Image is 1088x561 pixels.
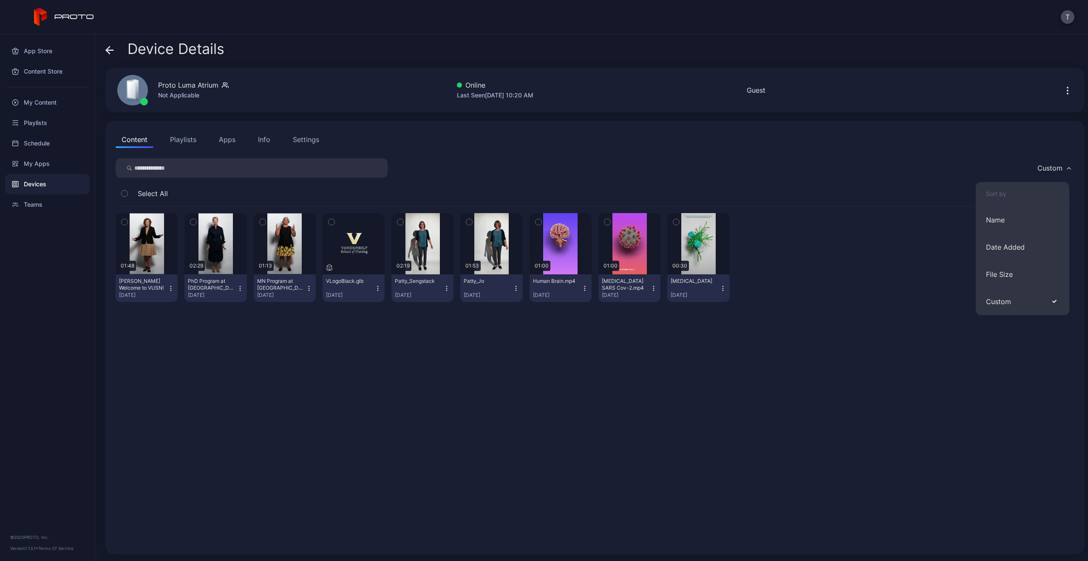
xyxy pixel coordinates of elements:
button: Settings [287,131,325,148]
div: [DATE] [533,292,581,299]
button: Custom [1033,158,1074,178]
a: App Store [5,41,90,61]
button: Date Added [976,234,1069,261]
button: Patty_Sengstack[DATE] [391,274,453,302]
button: VLogoBlack.glb[DATE] [323,274,385,302]
a: My Content [5,92,90,113]
a: Terms Of Service [38,546,74,551]
button: Content [116,131,153,148]
button: MN Program at [GEOGRAPHIC_DATA][DATE] [254,274,316,302]
button: Apps [213,131,241,148]
div: [DATE] [464,292,512,299]
div: Patty_Sengstack [395,278,442,285]
div: [DATE] [257,292,306,299]
div: [DATE] [188,292,236,299]
div: VLogoBlack.glb [326,278,373,285]
div: Cancer Cell [671,278,717,285]
button: Human Brain.mp4[DATE] [530,274,592,302]
a: Playlists [5,113,90,133]
div: © 2025 PROTO, Inc. [10,534,85,541]
span: Select All [138,188,168,199]
button: T [1061,10,1074,24]
button: PhD Program at [GEOGRAPHIC_DATA][DATE] [184,274,246,302]
div: [DATE] [602,292,650,299]
div: Human Brain.mp4 [533,278,580,285]
div: Proto Luma Atrium [158,80,218,90]
div: [DATE] [395,292,443,299]
button: [MEDICAL_DATA] SARS Cov-2.mp4[DATE] [598,274,660,302]
div: Dean Jeffries Welcome to VUSN! [119,278,166,291]
div: PhD Program at VUSN [188,278,235,291]
button: [PERSON_NAME] Welcome to VUSN![DATE] [116,274,178,302]
div: Covid-19 SARS Cov-2.mp4 [602,278,649,291]
div: MN Program at VUSN [257,278,304,291]
button: Name [976,206,1069,234]
div: Custom [1037,164,1062,172]
button: File Size [976,261,1069,288]
button: Custom [976,288,1069,315]
div: Patty_Jo [464,278,510,285]
div: Settings [293,134,319,145]
a: Content Store [5,61,90,82]
a: My Apps [5,154,90,174]
div: [DATE] [119,292,167,299]
div: [DATE] [326,292,374,299]
div: Guest [747,85,765,95]
span: Version 1.13.1 • [10,546,38,551]
button: [MEDICAL_DATA][DATE] [667,274,729,302]
span: Device Details [127,41,224,57]
button: Patty_Jo[DATE] [460,274,522,302]
div: Info [258,134,270,145]
div: Not Applicable [158,90,229,100]
a: Teams [5,194,90,215]
a: Schedule [5,133,90,154]
button: Info [252,131,276,148]
div: Online [457,80,533,90]
button: Playlists [164,131,202,148]
button: Sort by [976,182,1069,206]
div: [DATE] [671,292,719,299]
a: Devices [5,174,90,194]
div: Last Seen [DATE] 10:20 AM [457,90,533,100]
